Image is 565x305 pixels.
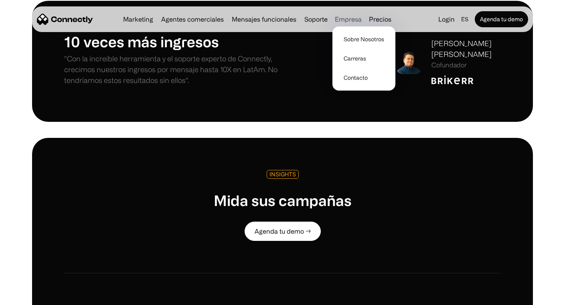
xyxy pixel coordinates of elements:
div: es [458,14,473,25]
div: Empresa [332,14,364,25]
a: Marketing [120,16,156,22]
p: "Con la increíble herramienta y el soporte experto de Connectly, crecimos nuestros ingresos por m... [64,53,283,86]
h1: 10 veces más ingresos [64,33,283,50]
a: Soporte [301,16,331,22]
div: es [461,14,468,25]
nav: Empresa [332,25,395,91]
a: Agenda tu demo [475,11,528,27]
h1: Mida sus campañas [214,192,352,209]
a: Login [435,14,458,25]
a: home [37,13,93,25]
div: Empresa [335,14,362,25]
a: Precios [366,16,395,22]
aside: Language selected: Español [8,290,48,302]
div: Cofundador [431,61,501,69]
a: Contacto [336,68,392,87]
div: INSIGHTS [269,171,296,177]
a: Agentes comerciales [158,16,227,22]
a: Carreras [336,49,392,68]
div: [PERSON_NAME] [PERSON_NAME] [431,38,501,60]
a: Sobre Nosotros [336,30,392,49]
a: Agenda tu demo → [245,222,321,241]
ul: Language list [16,291,48,302]
a: Mensajes funcionales [229,16,300,22]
